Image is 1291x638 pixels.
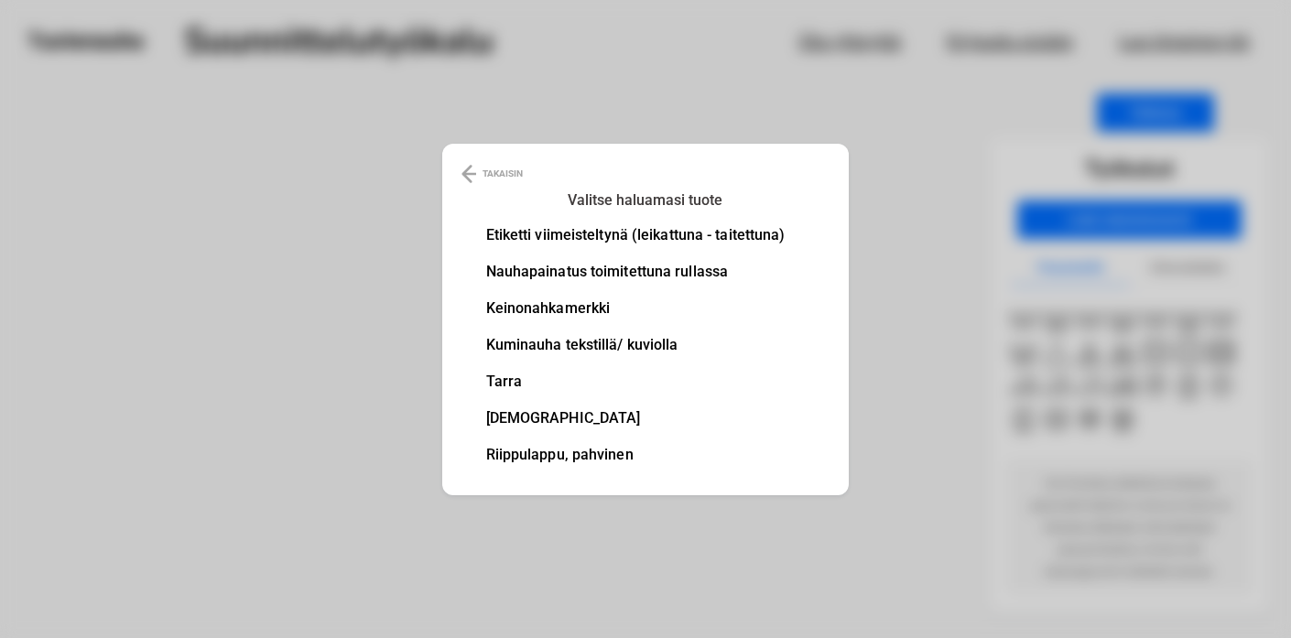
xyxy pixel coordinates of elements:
[486,374,786,389] li: Tarra
[497,188,794,213] h3: Valitse haluamasi tuote
[486,301,786,316] li: Keinonahkamerkki
[486,228,786,243] li: Etiketti viimeisteltynä (leikattuna - taitettuna)
[483,163,523,185] p: TAKAISIN
[461,163,476,185] img: Back
[486,448,786,462] li: Riippulappu, pahvinen
[486,411,786,426] li: [DEMOGRAPHIC_DATA]
[486,338,786,352] li: Kuminauha tekstillä/ kuviolla
[486,265,786,279] li: Nauhapainatus toimitettuna rullassa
